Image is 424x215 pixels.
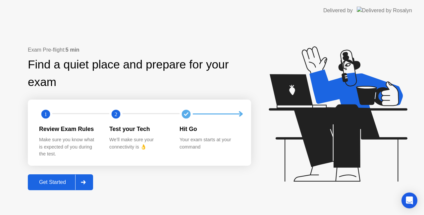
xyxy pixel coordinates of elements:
[66,47,79,53] b: 5 min
[39,125,99,133] div: Review Exam Rules
[28,174,93,190] button: Get Started
[109,125,169,133] div: Test your Tech
[30,179,75,185] div: Get Started
[180,136,239,150] div: Your exam starts at your command
[28,56,251,91] div: Find a quiet place and prepare for your exam
[401,193,417,208] div: Open Intercom Messenger
[44,111,47,117] text: 1
[357,7,412,14] img: Delivered by Rosalyn
[115,111,117,117] text: 2
[28,46,251,54] div: Exam Pre-flight:
[323,7,353,15] div: Delivered by
[180,125,239,133] div: Hit Go
[39,136,99,158] div: Make sure you know what is expected of you during the test.
[109,136,169,150] div: We’ll make sure your connectivity is 👌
